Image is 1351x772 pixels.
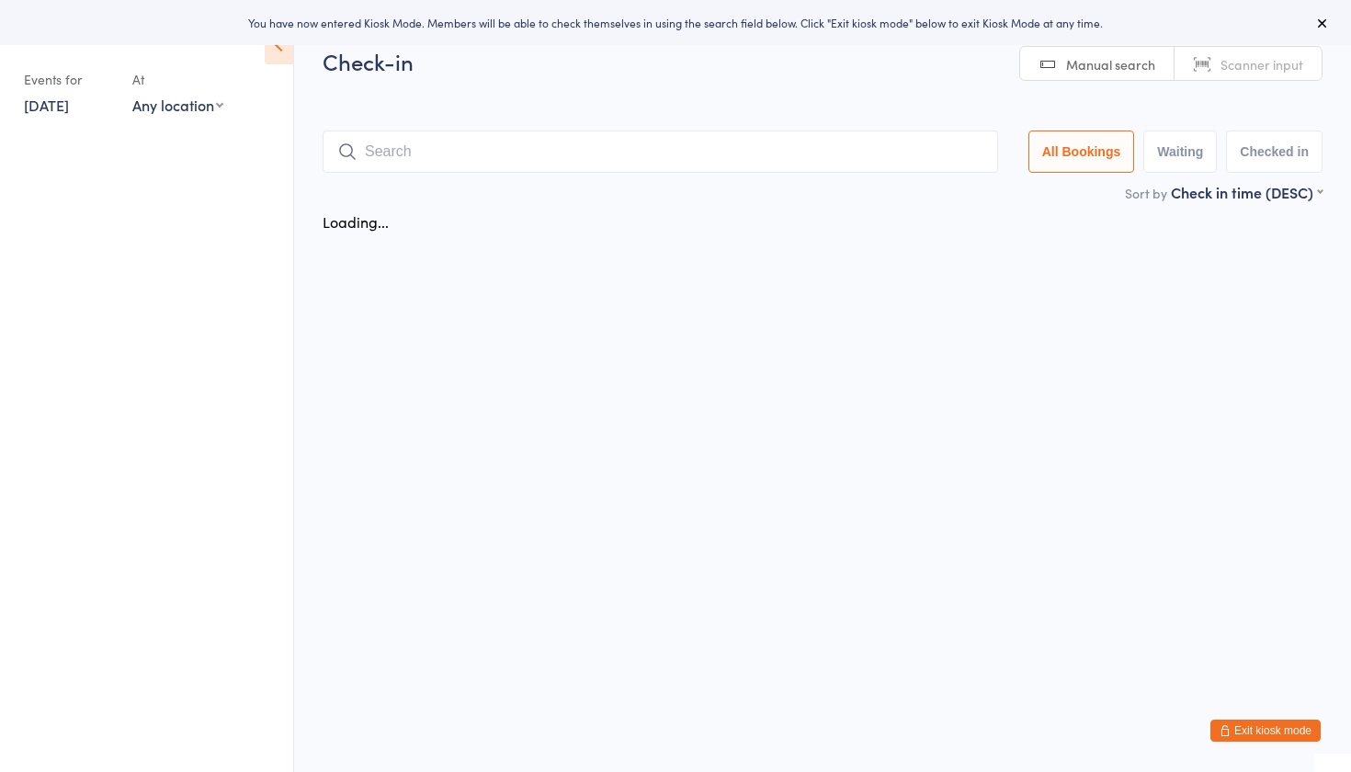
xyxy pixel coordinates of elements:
[24,95,69,115] a: [DATE]
[323,211,389,232] div: Loading...
[24,64,114,95] div: Events for
[1226,131,1323,173] button: Checked in
[1028,131,1135,173] button: All Bookings
[1220,55,1303,74] span: Scanner input
[1143,131,1217,173] button: Waiting
[1066,55,1155,74] span: Manual search
[323,131,998,173] input: Search
[1210,720,1321,742] button: Exit kiosk mode
[29,15,1322,30] div: You have now entered Kiosk Mode. Members will be able to check themselves in using the search fie...
[132,64,223,95] div: At
[132,95,223,115] div: Any location
[1171,182,1323,202] div: Check in time (DESC)
[323,46,1323,76] h2: Check-in
[1125,184,1167,202] label: Sort by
